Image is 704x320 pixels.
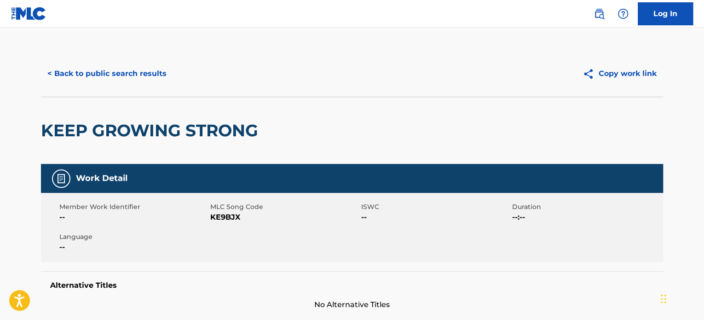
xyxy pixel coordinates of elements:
[512,202,661,212] span: Duration
[594,8,605,19] img: search
[50,281,654,290] h5: Alternative Titles
[576,62,663,85] button: Copy work link
[658,276,704,320] iframe: Chat Widget
[59,212,208,223] span: --
[76,173,127,184] h5: Work Detail
[41,120,263,141] h2: KEEP GROWING STRONG
[41,299,663,310] span: No Alternative Titles
[638,2,693,25] a: Log In
[617,8,629,19] img: help
[361,212,510,223] span: --
[512,212,661,223] span: --:--
[59,232,208,242] span: Language
[661,285,666,313] div: Drag
[614,5,632,23] div: Help
[361,202,510,212] span: ISWC
[59,202,208,212] span: Member Work Identifier
[56,173,67,184] img: Work Detail
[590,5,608,23] a: Public Search
[59,242,208,253] span: --
[210,212,359,223] span: KE9BJX
[41,62,173,85] button: < Back to public search results
[583,68,599,80] img: Copy work link
[210,202,359,212] span: MLC Song Code
[11,7,46,20] img: MLC Logo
